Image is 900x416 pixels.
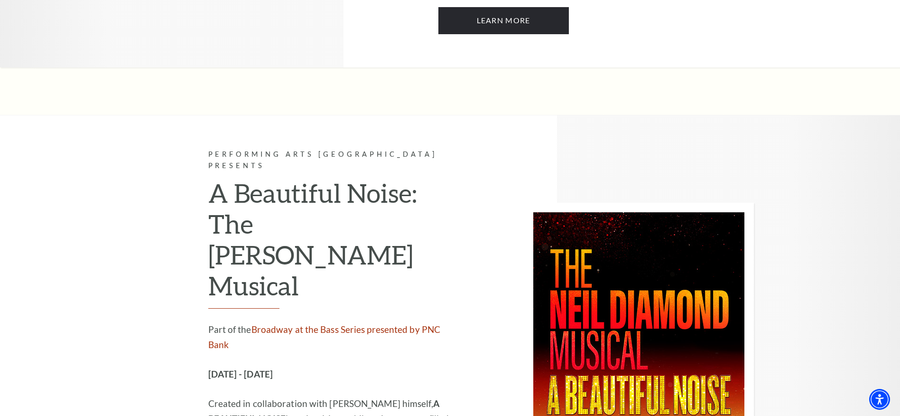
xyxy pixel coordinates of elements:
p: Performing Arts [GEOGRAPHIC_DATA] Presents [208,149,462,172]
a: Learn More The Addams Family, The Musical [438,7,569,34]
p: Part of the [208,322,462,352]
strong: [DATE] - [DATE] [208,369,273,379]
div: Accessibility Menu [869,389,890,410]
a: Broadway at the Bass Series presented by PNC Bank [208,324,441,350]
h2: A Beautiful Noise: The [PERSON_NAME] Musical [208,178,462,309]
